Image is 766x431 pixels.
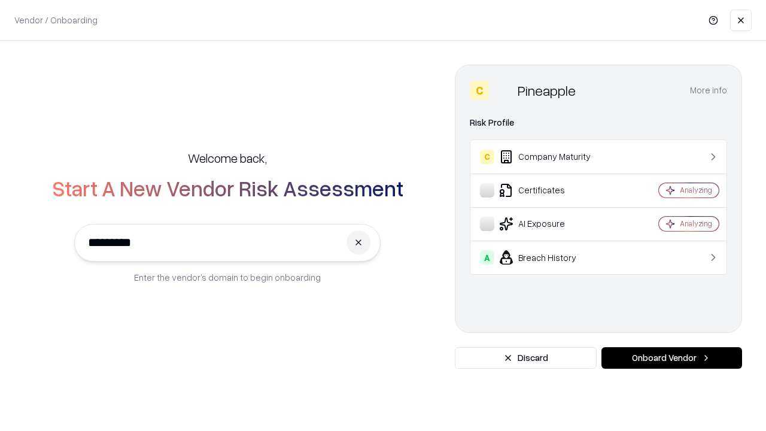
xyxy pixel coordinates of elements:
div: C [470,81,489,100]
div: Company Maturity [480,150,623,164]
button: More info [690,80,727,101]
p: Enter the vendor’s domain to begin onboarding [134,271,321,284]
button: Discard [455,347,597,369]
div: Risk Profile [470,116,727,130]
div: Breach History [480,250,623,265]
div: Certificates [480,183,623,198]
div: C [480,150,494,164]
h2: Start A New Vendor Risk Assessment [52,176,403,200]
p: Vendor / Onboarding [14,14,98,26]
img: Pineapple [494,81,513,100]
div: Analyzing [680,218,712,229]
div: Pineapple [518,81,576,100]
h5: Welcome back, [188,150,267,166]
div: A [480,250,494,265]
div: Analyzing [680,185,712,195]
button: Onboard Vendor [601,347,742,369]
div: AI Exposure [480,217,623,231]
